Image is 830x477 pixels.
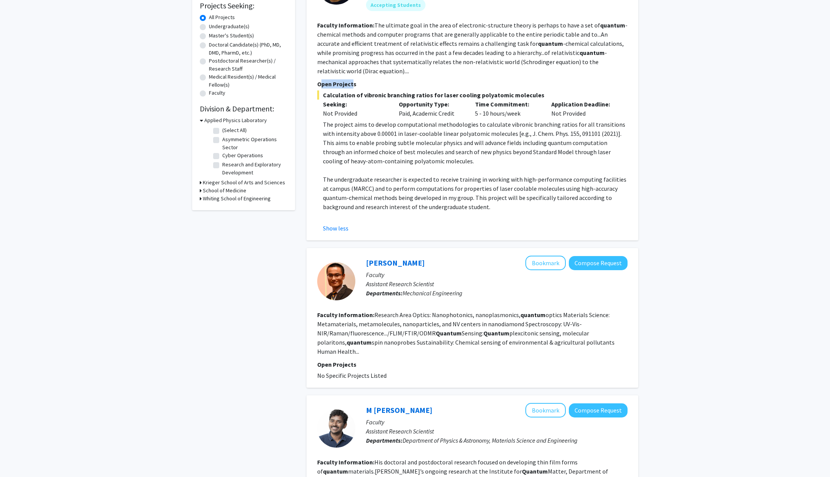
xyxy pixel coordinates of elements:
fg-read-more: The ultimate goal in the area of electronic-structure theory is perhaps to have a set of -chemica... [317,21,628,75]
button: Add M Raju to Bookmarks [525,403,566,417]
b: Departments: [366,437,403,444]
b: Quantum [483,329,509,337]
a: [PERSON_NAME] [366,258,425,268]
label: Medical Resident(s) / Medical Fellow(s) [209,73,287,89]
b: quantum [323,467,348,475]
b: Faculty Information: [317,21,374,29]
label: Postdoctoral Researcher(s) / Research Staff [209,57,287,73]
b: quantum [520,311,546,319]
b: Faculty Information: [317,458,374,466]
p: Assistant Research Scientist [366,279,628,288]
p: Application Deadline: [551,100,616,109]
h3: Whiting School of Engineering [203,195,271,203]
span: No Specific Projects Listed [317,372,387,379]
b: Departments: [366,289,403,297]
div: 5 - 10 hours/week [469,100,546,118]
label: Faculty [209,89,225,97]
button: Compose Request to Peng Zheng [569,256,628,270]
h2: Projects Seeking: [200,1,287,10]
p: The undergraduate researcher is expected to receive training in working with high-performance com... [323,175,628,211]
b: Quantum [436,329,462,337]
fg-read-more: Research Area Optics: Nanophotonics, nanoplasmonics, optics Materials Science: Metamaterials, met... [317,311,615,355]
p: Open Projects [317,360,628,369]
p: Seeking: [323,100,388,109]
p: Time Commitment: [475,100,540,109]
p: Faculty [366,270,628,279]
label: (Select All) [222,126,247,134]
h2: Division & Department: [200,104,287,113]
p: Faculty [366,417,628,427]
b: Quantum [522,467,548,475]
b: quantum [538,40,563,47]
h3: School of Medicine [203,187,246,195]
button: Show less [323,224,348,233]
label: Cyber Operations [222,151,263,160]
div: Not Provided [546,100,622,118]
p: Assistant Research Scientist [366,427,628,436]
label: Asymmetric Operations Sector [222,135,286,151]
span: Mechanical Engineering [403,289,462,297]
button: Compose Request to M Raju [569,403,628,417]
p: The project aims to develop computational methodologies to calculate vibronic branching ratios fo... [323,120,628,166]
label: Doctoral Candidate(s) (PhD, MD, DMD, PharmD, etc.) [209,41,287,57]
b: quantum [347,338,372,346]
span: Department of Physics & Astronomy, Materials Science and Engineering [403,437,578,444]
div: Not Provided [323,109,388,118]
label: Research and Exploratory Development [222,161,286,177]
p: Open Projects [317,79,628,89]
span: Calculation of vibronic branching ratios for laser cooling polyatomic molecules [317,90,628,100]
h3: Applied Physics Laboratory [204,116,267,124]
div: Paid, Academic Credit [393,100,469,118]
b: quantum [580,49,605,56]
label: Master's Student(s) [209,32,254,40]
p: Opportunity Type: [399,100,464,109]
button: Add Peng Zheng to Bookmarks [525,256,566,270]
iframe: Chat [6,443,32,471]
b: Faculty Information: [317,311,374,319]
b: quantum [600,21,625,29]
a: M [PERSON_NAME] [366,405,432,415]
h3: Krieger School of Arts and Sciences [203,179,285,187]
label: Undergraduate(s) [209,23,249,31]
label: All Projects [209,13,235,21]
